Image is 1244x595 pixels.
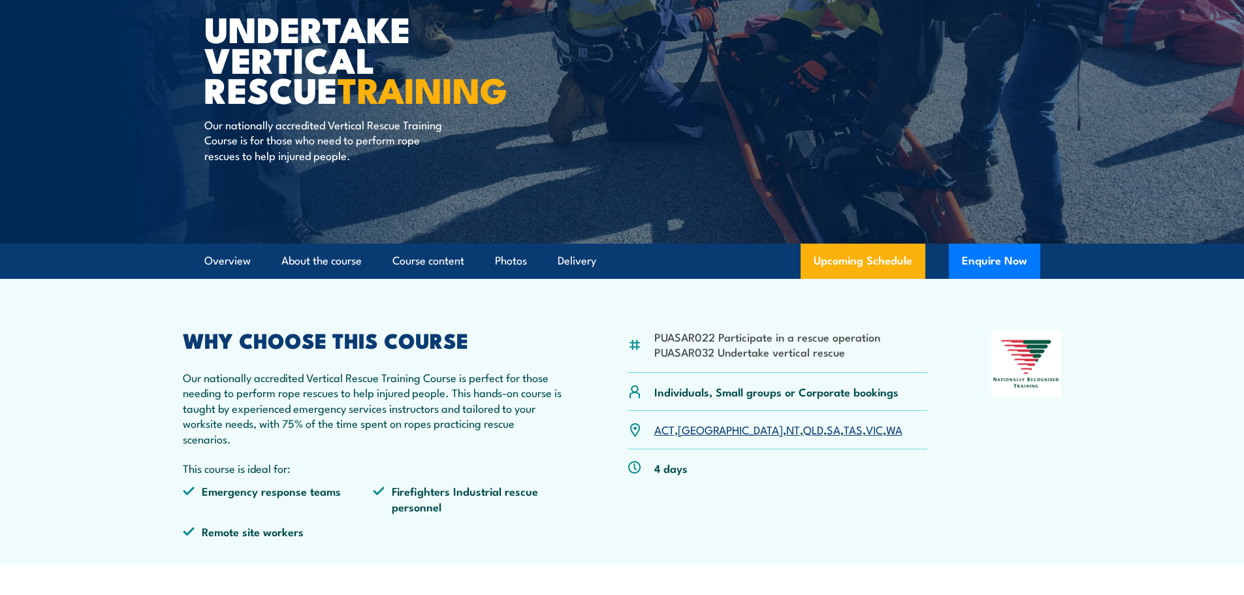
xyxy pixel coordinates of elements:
[654,344,880,359] li: PUASAR032 Undertake vertical rescue
[991,330,1062,397] img: Nationally Recognised Training logo.
[204,13,527,105] h1: Undertake Vertical Rescue
[866,421,883,437] a: VIC
[801,244,925,279] a: Upcoming Schedule
[844,421,863,437] a: TAS
[654,422,902,437] p: , , , , , , ,
[654,384,899,399] p: Individuals, Small groups or Corporate bookings
[183,370,564,446] p: Our nationally accredited Vertical Rescue Training Course is perfect for those needing to perform...
[827,421,840,437] a: SA
[654,329,880,344] li: PUASAR022 Participate in a rescue operation
[204,244,251,278] a: Overview
[495,244,527,278] a: Photos
[281,244,362,278] a: About the course
[949,244,1040,279] button: Enquire Now
[338,61,507,116] strong: TRAINING
[183,460,564,475] p: This course is ideal for:
[654,421,675,437] a: ACT
[654,460,688,475] p: 4 days
[558,244,596,278] a: Delivery
[392,244,464,278] a: Course content
[183,483,374,514] li: Emergency response teams
[183,330,564,349] h2: WHY CHOOSE THIS COURSE
[204,117,443,163] p: Our nationally accredited Vertical Rescue Training Course is for those who need to perform rope r...
[786,421,800,437] a: NT
[373,483,564,514] li: Firefighters Industrial rescue personnel
[183,524,374,539] li: Remote site workers
[886,421,902,437] a: WA
[803,421,823,437] a: QLD
[678,421,783,437] a: [GEOGRAPHIC_DATA]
